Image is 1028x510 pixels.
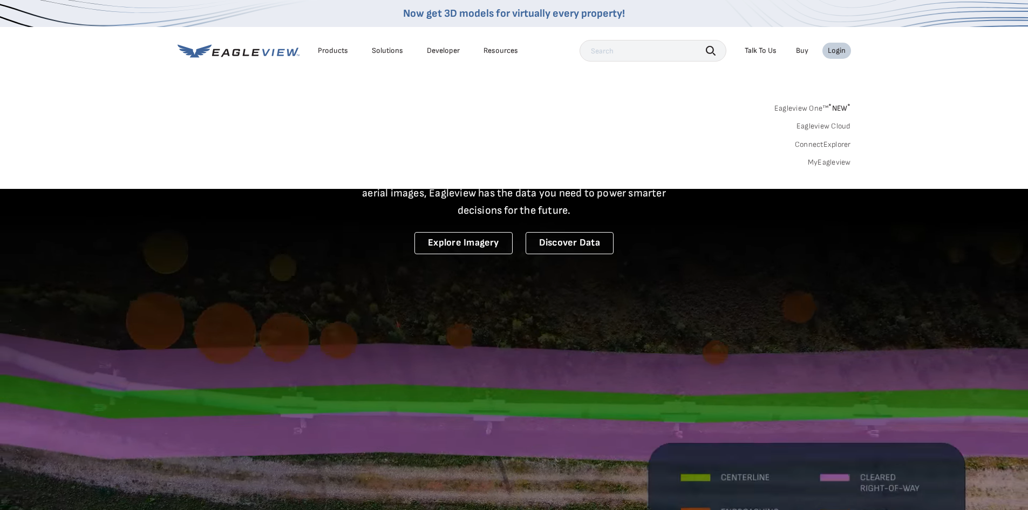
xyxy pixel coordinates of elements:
[484,46,518,56] div: Resources
[372,46,403,56] div: Solutions
[795,140,851,149] a: ConnectExplorer
[526,232,614,254] a: Discover Data
[774,100,851,113] a: Eagleview One™*NEW*
[808,158,851,167] a: MyEagleview
[796,46,808,56] a: Buy
[796,121,851,131] a: Eagleview Cloud
[414,232,513,254] a: Explore Imagery
[349,167,679,219] p: A new era starts here. Built on more than 3.5 billion high-resolution aerial images, Eagleview ha...
[318,46,348,56] div: Products
[745,46,777,56] div: Talk To Us
[403,7,625,20] a: Now get 3D models for virtually every property!
[580,40,726,62] input: Search
[828,104,850,113] span: NEW
[828,46,846,56] div: Login
[427,46,460,56] a: Developer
